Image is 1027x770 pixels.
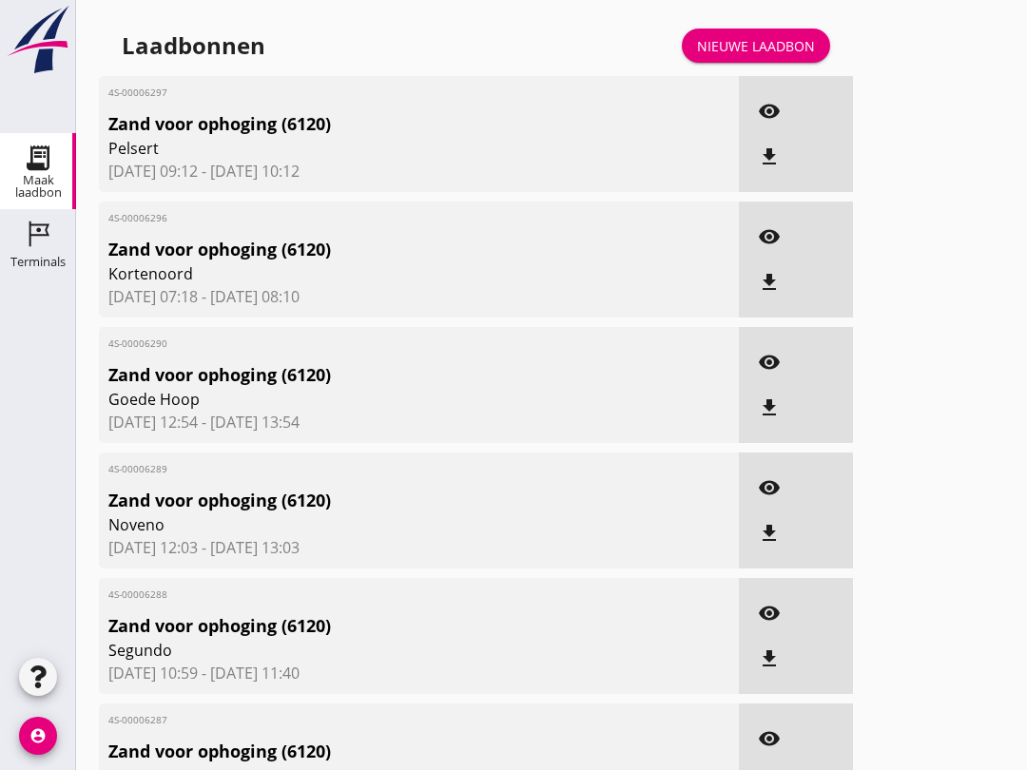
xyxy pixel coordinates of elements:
i: file_download [758,396,781,419]
span: Zand voor ophoging (6120) [108,739,626,764]
i: visibility [758,225,781,248]
i: visibility [758,602,781,625]
i: visibility [758,100,781,123]
div: Terminals [10,256,66,268]
div: Laadbonnen [122,30,265,61]
span: 4S-00006297 [108,86,626,100]
span: Noveno [108,513,626,536]
span: Zand voor ophoging (6120) [108,237,626,262]
i: visibility [758,476,781,499]
i: account_circle [19,717,57,755]
span: Zand voor ophoging (6120) [108,613,626,639]
span: [DATE] 12:54 - [DATE] 13:54 [108,411,729,433]
i: file_download [758,647,781,670]
span: Goede Hoop [108,388,626,411]
span: 4S-00006296 [108,211,626,225]
i: visibility [758,727,781,750]
span: Zand voor ophoging (6120) [108,111,626,137]
img: logo-small.a267ee39.svg [4,5,72,75]
span: Zand voor ophoging (6120) [108,362,626,388]
span: Segundo [108,639,626,662]
i: file_download [758,145,781,168]
span: Kortenoord [108,262,626,285]
span: 4S-00006287 [108,713,626,727]
span: [DATE] 10:59 - [DATE] 11:40 [108,662,729,684]
span: 4S-00006290 [108,337,626,351]
span: 4S-00006289 [108,462,626,476]
i: file_download [758,271,781,294]
span: [DATE] 12:03 - [DATE] 13:03 [108,536,729,559]
span: 4S-00006288 [108,587,626,602]
span: [DATE] 07:18 - [DATE] 08:10 [108,285,729,308]
div: Nieuwe laadbon [697,36,815,56]
span: Pelsert [108,137,626,160]
i: file_download [758,522,781,545]
i: visibility [758,351,781,374]
a: Nieuwe laadbon [682,29,830,63]
span: Zand voor ophoging (6120) [108,488,626,513]
span: [DATE] 09:12 - [DATE] 10:12 [108,160,729,183]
